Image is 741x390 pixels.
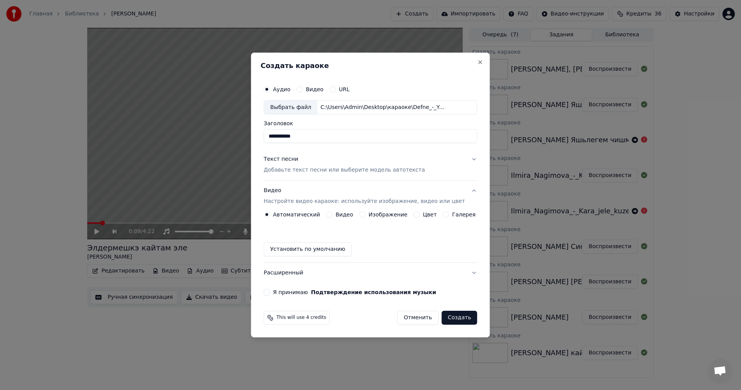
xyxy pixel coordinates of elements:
[264,167,425,174] p: Добавьте текст песни или выберите модель автотекста
[264,121,477,126] label: Заголовок
[264,100,317,114] div: Выбрать файл
[452,212,476,217] label: Галерея
[264,156,298,163] div: Текст песни
[264,242,352,256] button: Установить по умолчанию
[264,150,477,181] button: Текст песниДобавьте текст песни или выберите модель автотекста
[273,290,436,295] label: Я принимаю
[423,212,437,217] label: Цвет
[276,315,326,321] span: This will use 4 credits
[306,87,323,92] label: Видео
[442,311,477,325] button: Создать
[311,290,436,295] button: Я принимаю
[264,263,477,283] button: Расширенный
[369,212,408,217] label: Изображение
[317,104,448,111] div: C:\Users\Admin\Desktop\караоке\Defne_-_Yozek_79052664.mp3
[264,187,465,206] div: Видео
[264,211,477,262] div: ВидеоНастройте видео караоке: используйте изображение, видео или цвет
[273,212,320,217] label: Автоматический
[397,311,438,325] button: Отменить
[335,212,353,217] label: Видео
[273,87,290,92] label: Аудио
[264,181,477,212] button: ВидеоНастройте видео караоке: используйте изображение, видео или цвет
[264,198,465,205] p: Настройте видео караоке: используйте изображение, видео или цвет
[339,87,350,92] label: URL
[261,62,480,69] h2: Создать караоке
